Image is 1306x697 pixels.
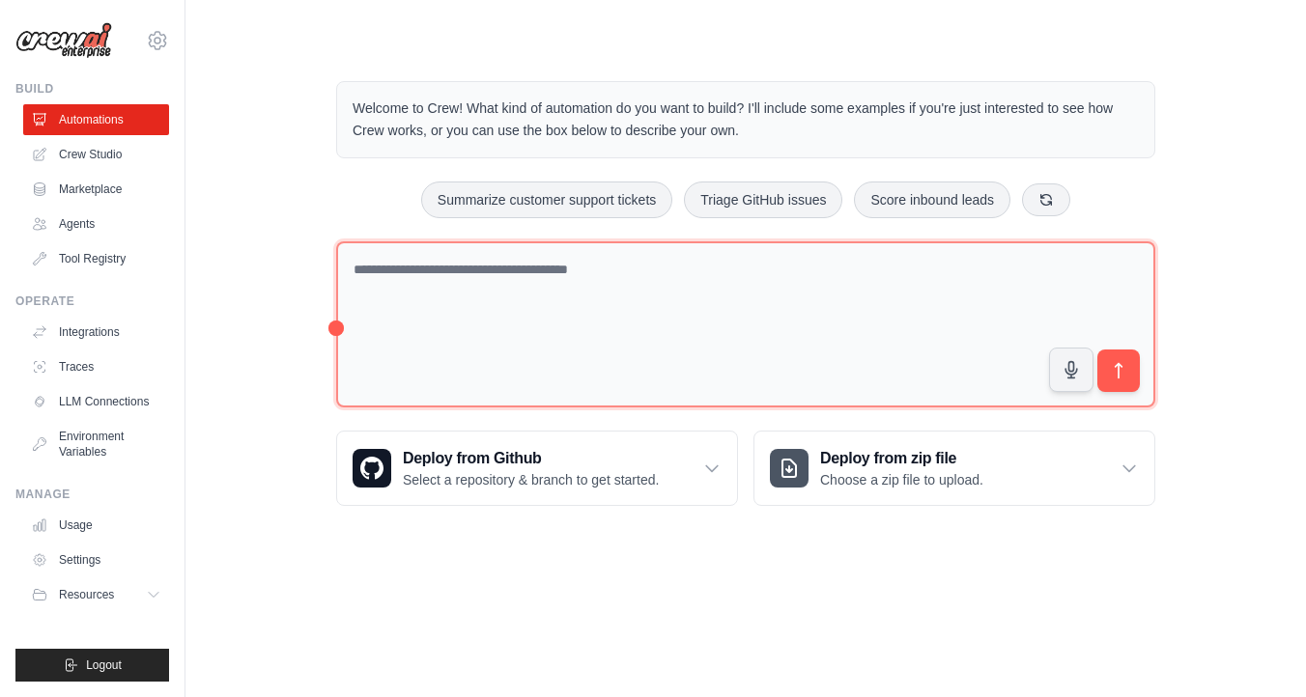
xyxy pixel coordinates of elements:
a: Agents [23,209,169,239]
p: Welcome to Crew! What kind of automation do you want to build? I'll include some examples if you'... [353,98,1139,142]
a: Usage [23,510,169,541]
button: Resources [23,579,169,610]
p: Select a repository & branch to get started. [403,470,659,489]
a: Crew Studio [23,139,169,170]
iframe: Chat Widget [1209,604,1306,697]
div: Operate [15,293,169,309]
a: LLM Connections [23,386,169,417]
button: Triage GitHub issues [684,181,842,218]
a: Traces [23,351,169,382]
button: Score inbound leads [854,181,1010,218]
div: Build [15,81,169,97]
button: Summarize customer support tickets [421,181,672,218]
a: Settings [23,544,169,575]
a: Tool Registry [23,243,169,274]
a: Integrations [23,317,169,348]
a: Automations [23,104,169,135]
div: Manage [15,487,169,502]
span: Resources [59,587,114,602]
a: Marketplace [23,174,169,205]
h3: Deploy from Github [403,447,659,470]
h3: Deploy from zip file [820,447,983,470]
span: Logout [86,657,122,673]
img: Logo [15,22,112,59]
p: Choose a zip file to upload. [820,470,983,489]
button: Logout [15,649,169,682]
a: Environment Variables [23,421,169,467]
